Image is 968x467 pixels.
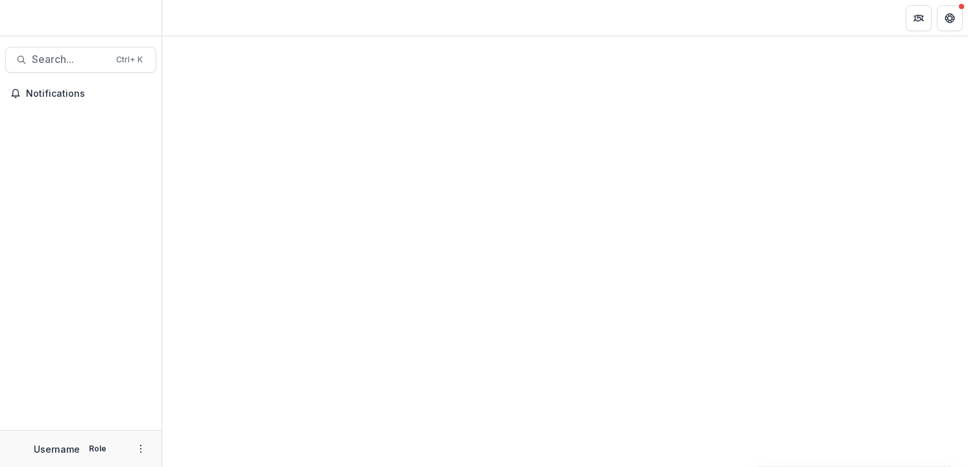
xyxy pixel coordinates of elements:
[937,5,963,31] button: Get Help
[133,441,149,457] button: More
[26,88,151,99] span: Notifications
[5,47,156,73] button: Search...
[114,53,145,67] div: Ctrl + K
[34,442,80,456] p: Username
[5,83,156,104] button: Notifications
[85,443,110,455] p: Role
[906,5,932,31] button: Partners
[32,53,108,66] span: Search...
